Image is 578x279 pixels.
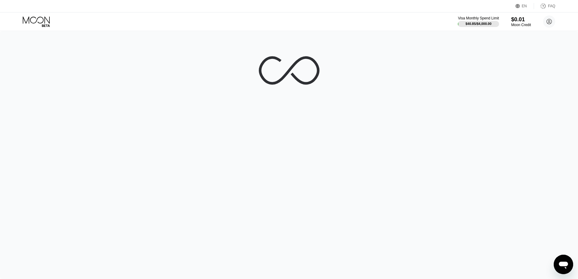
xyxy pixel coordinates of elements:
[458,16,499,27] div: Visa Monthly Spend Limit$40.85/$4,000.00
[548,4,555,8] div: FAQ
[458,16,499,20] div: Visa Monthly Spend Limit
[511,23,531,27] div: Moon Credit
[522,4,527,8] div: EN
[511,16,531,27] div: $0.01Moon Credit
[515,3,534,9] div: EN
[511,16,531,23] div: $0.01
[465,22,492,26] div: $40.85 / $4,000.00
[554,255,573,274] iframe: Button to launch messaging window
[534,3,555,9] div: FAQ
